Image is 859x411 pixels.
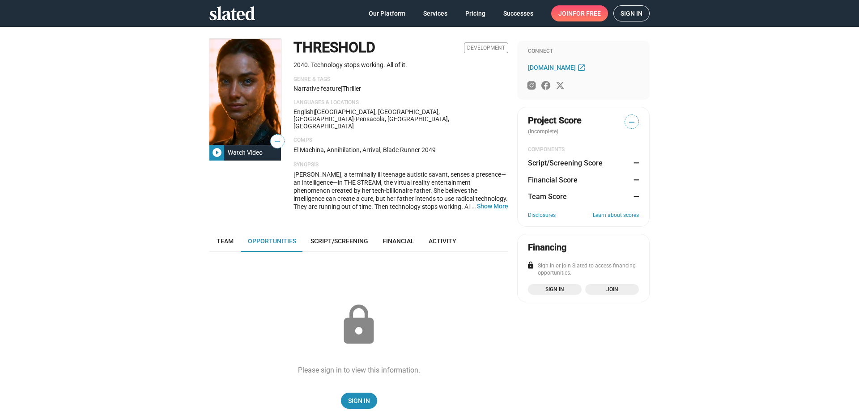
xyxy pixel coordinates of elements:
span: Sign in [621,6,642,21]
a: Opportunities [241,230,303,252]
span: Opportunities [248,237,296,245]
span: Pensacola, [GEOGRAPHIC_DATA], [GEOGRAPHIC_DATA] [293,115,449,130]
a: Disclosures [528,212,556,219]
mat-icon: play_circle_filled [212,147,222,158]
span: Join [558,5,601,21]
mat-icon: lock [336,303,381,347]
button: …Show More [477,202,508,210]
span: Narrative feature [293,85,341,92]
div: Watch Video [224,144,266,161]
span: Team [217,237,234,245]
span: Our Platform [369,5,405,21]
span: … [468,202,477,210]
span: — [271,136,284,148]
a: Successes [496,5,540,21]
p: Comps [293,137,508,144]
span: Activity [429,237,456,245]
span: Thriller [342,85,361,92]
h1: THRESHOLD [293,38,375,57]
a: Sign in [613,5,650,21]
div: COMPONENTS [528,146,639,153]
p: El Machina, Annihilation, Arrival, Blade Runner 2049 [293,146,508,154]
a: Team [209,230,241,252]
span: Financial [383,237,414,245]
span: English [293,108,314,115]
span: Successes [503,5,533,21]
div: Connect [528,48,639,55]
dt: Financial Score [528,175,578,185]
dd: — [630,192,639,201]
span: — [625,116,638,128]
a: Join [585,284,639,295]
a: Script/Screening [303,230,375,252]
p: 2040. Technology stops working. All of it. [293,61,508,69]
button: Watch Video [209,144,281,161]
span: | [341,85,342,92]
img: THRESHOLD [209,39,281,145]
div: Financing [528,242,566,254]
span: Script/Screening [310,237,368,245]
p: Genre & Tags [293,76,508,83]
span: [PERSON_NAME], a terminally ill teenage autistic savant, senses a presence—an intelligence—in THE... [293,171,508,250]
mat-icon: open_in_new [577,63,586,72]
span: Services [423,5,447,21]
a: Our Platform [361,5,412,21]
span: [GEOGRAPHIC_DATA], [GEOGRAPHIC_DATA], [GEOGRAPHIC_DATA] [293,108,440,123]
span: Pricing [465,5,485,21]
a: Sign In [341,393,377,409]
span: Project Score [528,114,582,127]
a: Joinfor free [551,5,608,21]
p: Synopsis [293,161,508,169]
div: Sign in or join Slated to access financing opportunities. [528,263,639,277]
span: Development [464,42,508,53]
span: | [314,108,315,115]
span: [DOMAIN_NAME] [528,64,576,71]
span: Join [591,285,634,294]
div: Please sign in to view this information. [298,365,420,375]
dd: — [630,175,639,185]
dd: — [630,158,639,168]
span: Sign In [348,393,370,409]
a: Activity [421,230,464,252]
a: Learn about scores [593,212,639,219]
span: (incomplete) [528,128,560,135]
a: Financial [375,230,421,252]
span: · [354,115,356,123]
a: [DOMAIN_NAME] [528,62,588,73]
a: Services [416,5,455,21]
dt: Team Score [528,192,567,201]
a: Sign in [528,284,582,295]
dt: Script/Screening Score [528,158,603,168]
a: Pricing [458,5,493,21]
p: Languages & Locations [293,99,508,106]
span: for free [573,5,601,21]
span: Sign in [533,285,576,294]
mat-icon: lock [527,261,535,269]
